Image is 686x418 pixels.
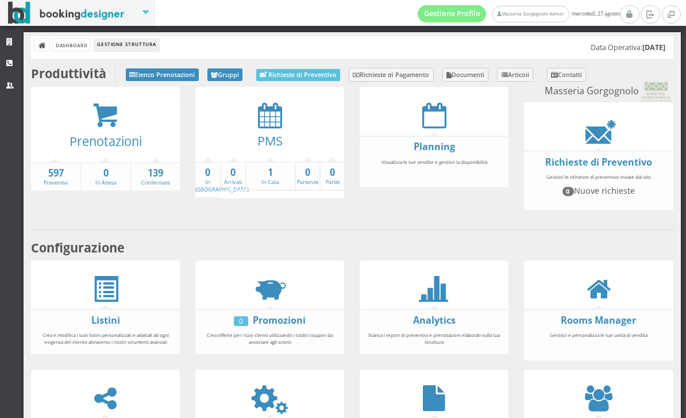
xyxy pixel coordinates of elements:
[207,68,243,81] a: Gruppi
[360,327,508,350] div: Scarica i report di preventivi e prenotazioni elaborati sulla tua struttura
[545,82,673,102] small: Masseria Gorgognolo
[257,132,283,149] a: PMS
[221,166,245,186] a: 0Arrivati
[82,167,130,187] a: 0In Attesa
[234,316,248,326] div: 0
[442,68,489,82] a: Documenti
[529,186,668,196] h4: Nuove richieste
[31,239,125,256] b: Configurazione
[8,2,125,24] img: BookingDesigner.com
[296,166,319,179] strong: 0
[545,156,652,168] a: Richieste di Preventivo
[321,166,344,179] strong: 0
[561,314,636,327] a: Rooms Manager
[497,68,533,82] a: Articoli
[126,68,199,81] a: Elenco Prenotazioni
[82,167,130,180] strong: 0
[246,166,295,186] a: 1In Casa
[524,327,673,357] div: Gestisci e personalizza le tue unità di vendita
[639,82,673,102] img: 0603869b585f11eeb13b0a069e529790.png
[418,5,620,22] span: mercoledì, 27 agosto
[195,166,249,193] a: 0In [GEOGRAPHIC_DATA]
[31,167,80,180] strong: 597
[221,166,245,179] strong: 0
[360,154,508,184] div: Visualizza le tue vendite e gestisci la disponibilità
[296,166,319,186] a: 0Partenze
[253,314,306,327] a: Promozioni
[91,314,120,327] a: Listini
[547,68,587,82] a: Contatti
[132,167,180,180] strong: 139
[349,68,434,82] a: Richieste di Pagamento
[53,39,90,51] a: Dashboard
[195,327,344,350] div: Crea offerte per i tuoi clienti utilizzando i codici coupon da associare agli sconti
[642,43,665,52] b: [DATE]
[418,5,487,22] a: Gestione Profilo
[246,166,295,179] strong: 1
[492,6,569,22] a: Masseria Gorgognolo Admin
[524,168,673,206] div: Gestisci le richieste di preventivo inviate dal sito
[195,166,220,179] strong: 0
[321,166,344,186] a: 0Partiti
[132,167,180,187] a: 139Confermate
[31,167,80,187] a: 597Preventivi
[70,133,142,149] a: Prenotazioni
[31,327,180,350] div: Crea e modifica i tuoi listini personalizzati e adattali ad ogni esigenza del cliente attraverso ...
[562,187,574,196] span: 0
[256,69,340,81] a: Richieste di Preventivo
[591,43,665,52] h5: Data Operativa:
[414,140,455,153] a: Planning
[413,314,456,327] a: Analytics
[94,39,159,51] li: Gestione Struttura
[31,65,106,82] b: Produttività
